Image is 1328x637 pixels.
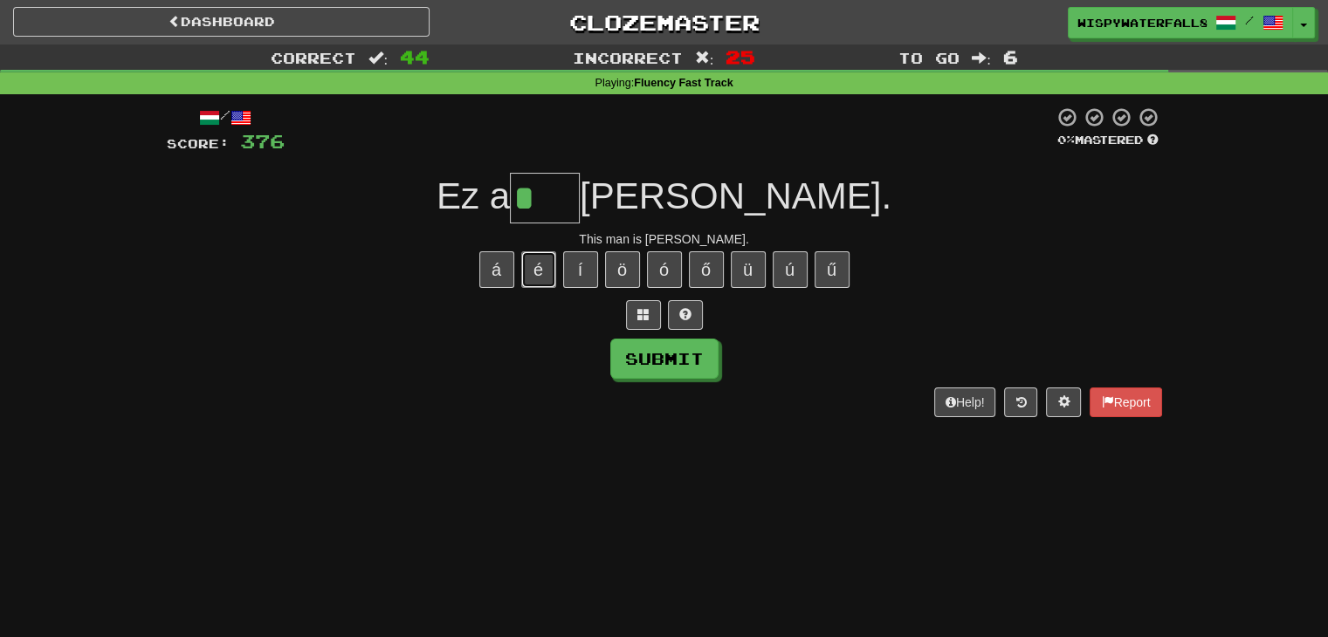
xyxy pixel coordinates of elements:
[626,300,661,330] button: Switch sentence to multiple choice alt+p
[13,7,430,37] a: Dashboard
[634,77,733,89] strong: Fluency Fast Track
[1245,14,1254,26] span: /
[240,130,285,152] span: 376
[1068,7,1293,38] a: WispyWaterfall8003 /
[605,251,640,288] button: ö
[456,7,872,38] a: Clozemaster
[167,136,230,151] span: Score:
[1004,387,1037,417] button: Round history (alt+y)
[898,49,960,66] span: To go
[1077,15,1207,31] span: WispyWaterfall8003
[1054,133,1162,148] div: Mastered
[521,251,556,288] button: é
[271,49,356,66] span: Correct
[400,46,430,67] span: 44
[695,51,714,65] span: :
[437,175,510,216] span: Ez a
[773,251,808,288] button: ú
[815,251,850,288] button: ű
[580,175,891,216] span: [PERSON_NAME].
[647,251,682,288] button: ó
[167,230,1162,248] div: This man is [PERSON_NAME].
[573,49,683,66] span: Incorrect
[610,339,719,379] button: Submit
[668,300,703,330] button: Single letter hint - you only get 1 per sentence and score half the points! alt+h
[1090,387,1161,417] button: Report
[1003,46,1018,67] span: 6
[563,251,598,288] button: í
[1057,133,1075,147] span: 0 %
[479,251,514,288] button: á
[689,251,724,288] button: ő
[167,106,285,128] div: /
[368,51,388,65] span: :
[972,51,991,65] span: :
[731,251,766,288] button: ü
[934,387,996,417] button: Help!
[726,46,755,67] span: 25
